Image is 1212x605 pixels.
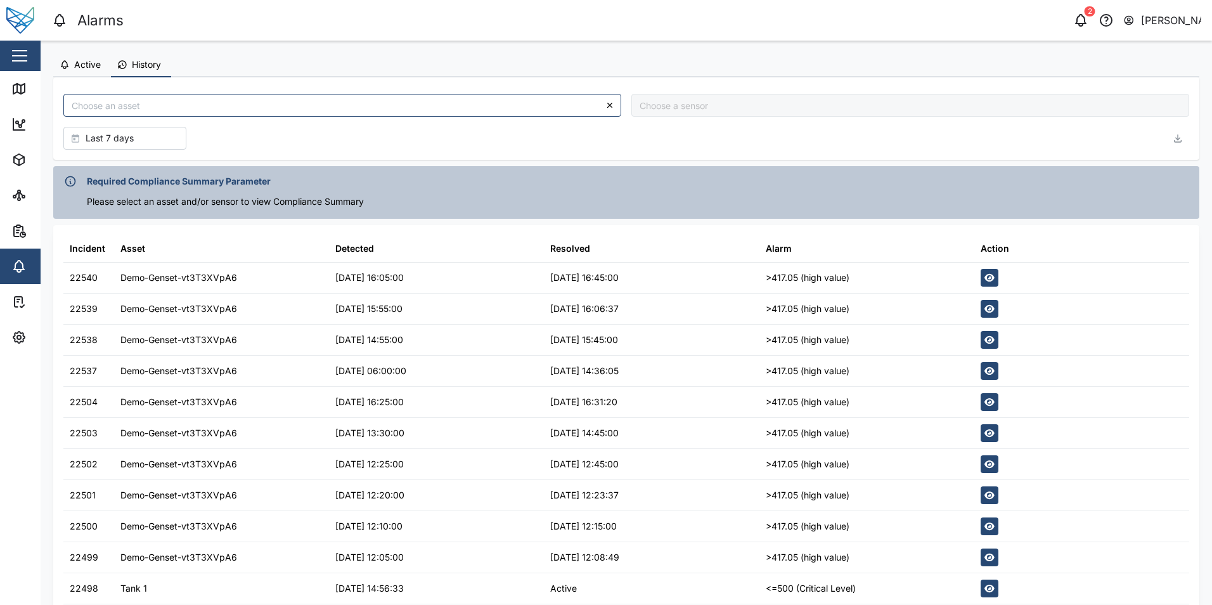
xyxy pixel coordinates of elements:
span: Last 7 days [86,127,134,149]
div: [DATE] 16:31:20 [550,395,617,409]
div: Demo-Genset-vt3T3XVpA6 [120,333,237,347]
div: <=500 (Critical Level) [766,582,856,595]
div: >417.05 (high value) [766,519,849,533]
div: >417.05 (high value) [766,488,849,502]
div: Demo-Genset-vt3T3XVpA6 [120,302,237,316]
div: [DATE] 16:45:00 [550,271,619,285]
div: Demo-Genset-vt3T3XVpA6 [120,271,237,285]
div: [DATE] 15:55:00 [335,302,403,316]
div: 22500 [70,519,98,533]
div: 22503 [70,426,98,440]
div: 22539 [70,302,98,316]
button: [PERSON_NAME] [1123,11,1202,29]
div: [DATE] 12:05:00 [335,550,404,564]
div: Reports [33,224,76,238]
span: Required Compliance Summary Parameter [87,174,271,188]
div: [DATE] 16:25:00 [335,395,404,409]
div: [DATE] 12:20:00 [335,488,404,502]
div: Map [33,82,61,96]
div: Demo-Genset-vt3T3XVpA6 [120,457,237,471]
div: Sites [33,188,63,202]
div: 22540 [70,271,98,285]
div: [DATE] 14:36:05 [550,364,619,378]
div: Demo-Genset-vt3T3XVpA6 [120,364,237,378]
div: >417.05 (high value) [766,457,849,471]
div: Please select an asset and/or sensor to view Compliance Summary [87,195,1191,209]
button: View [981,269,998,287]
div: Demo-Genset-vt3T3XVpA6 [120,395,237,409]
div: [DATE] 15:45:00 [550,333,618,347]
div: Assets [33,153,72,167]
div: >417.05 (high value) [766,364,849,378]
div: >417.05 (high value) [766,550,849,564]
div: Dashboard [33,117,90,131]
div: [DATE] 12:23:37 [550,488,619,502]
div: Detected [335,242,374,256]
div: [DATE] 12:10:00 [335,519,403,533]
div: >417.05 (high value) [766,302,849,316]
div: 22537 [70,364,97,378]
button: View [981,393,998,411]
div: Asset [120,242,145,256]
div: Demo-Genset-vt3T3XVpA6 [120,519,237,533]
button: View [981,549,998,566]
div: [DATE] 12:25:00 [335,457,404,471]
div: 22502 [70,457,98,471]
div: Active [550,582,577,595]
div: Settings [33,330,78,344]
button: View [981,331,998,349]
div: 22538 [70,333,98,347]
button: View [981,455,998,473]
div: >417.05 (high value) [766,395,849,409]
div: [DATE] 12:08:49 [550,550,619,564]
div: >417.05 (high value) [766,333,849,347]
div: >417.05 (high value) [766,426,849,440]
span: History [132,60,161,69]
button: View [981,424,998,442]
input: Choose an asset [63,94,621,117]
div: Action [981,242,1009,256]
div: [DATE] 14:56:33 [335,582,404,595]
img: Main Logo [6,6,34,34]
div: [DATE] 16:05:00 [335,271,404,285]
div: Tank 1 [120,582,147,595]
button: Last 7 days [63,127,186,150]
button: View [981,362,998,380]
div: Demo-Genset-vt3T3XVpA6 [120,488,237,502]
div: 22499 [70,550,98,564]
div: 22498 [70,582,98,595]
div: [DATE] 06:00:00 [335,364,406,378]
div: Resolved [550,242,590,256]
div: [DATE] 12:45:00 [550,457,619,471]
div: 22504 [70,395,98,409]
div: [DATE] 16:06:37 [550,302,619,316]
div: Demo-Genset-vt3T3XVpA6 [120,426,237,440]
div: Tasks [33,295,68,309]
div: 22501 [70,488,96,502]
div: Incident [70,242,105,256]
div: [DATE] 14:55:00 [335,333,403,347]
div: Demo-Genset-vt3T3XVpA6 [120,550,237,564]
div: [PERSON_NAME] [1141,13,1202,29]
button: View [981,300,998,318]
button: View [981,580,998,597]
div: [DATE] 14:45:00 [550,426,619,440]
div: Alarms [77,10,124,32]
span: Active [74,60,101,69]
div: [DATE] 12:15:00 [550,519,617,533]
div: Alarm [766,242,792,256]
div: >417.05 (high value) [766,271,849,285]
div: [DATE] 13:30:00 [335,426,404,440]
button: View [981,486,998,504]
div: Alarms [33,259,72,273]
div: 2 [1085,6,1095,16]
button: View [981,517,998,535]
